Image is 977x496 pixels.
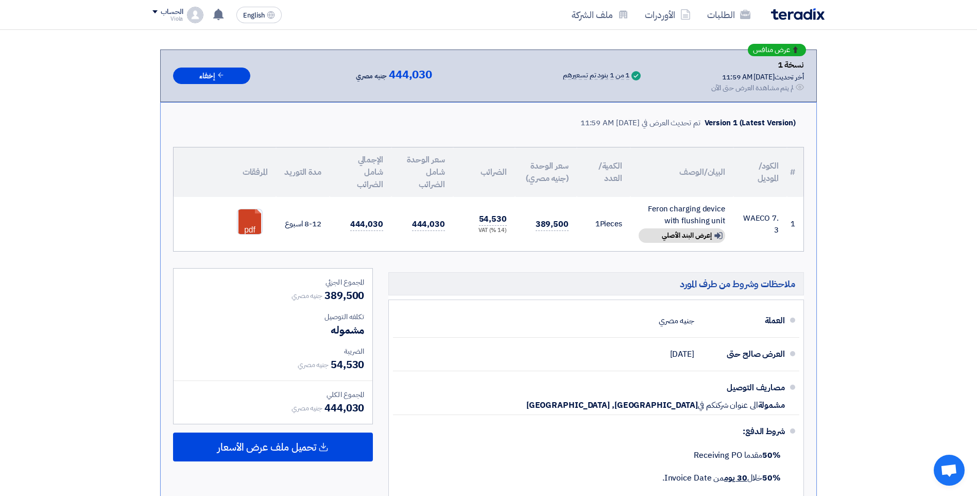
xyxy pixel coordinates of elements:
[217,442,316,452] span: تحميل ملف عرض الأسعار
[563,72,629,80] div: 1 من 1 بنود تم تسعيرهم
[182,389,364,400] div: المجموع الكلي
[698,400,758,410] span: الى عنوان شركتكم في
[409,419,785,444] div: شروط الدفع:
[577,197,630,251] td: Pieces
[733,147,787,197] th: الكود/الموديل
[298,359,329,370] span: جنيه مصري
[762,449,781,461] strong: 50%
[711,82,794,93] div: لم يتم مشاهدة العرض حتى الآن
[391,147,453,197] th: سعر الوحدة شامل الضرائب
[711,72,804,82] div: أخر تحديث [DATE] 11:59 AM
[577,147,630,197] th: الكمية/العدد
[705,117,796,129] div: Version 1 (Latest Version)
[243,12,265,19] span: English
[350,218,383,231] span: 444,030
[388,272,804,295] h5: ملاحظات وشروط من طرف المورد
[787,197,803,251] td: 1
[182,277,364,288] div: المجموع الجزئي
[670,349,694,359] span: [DATE]
[724,472,747,484] u: 30 يوم
[389,69,432,81] span: 444,030
[453,147,515,197] th: الضرائب
[934,455,965,486] div: Open chat
[753,46,790,54] span: عرض منافس
[580,117,700,129] div: تم تحديث العرض في [DATE] 11:59 AM
[630,147,733,197] th: البيان/الوصف
[563,3,637,27] a: ملف الشركة
[536,218,569,231] span: 389,500
[639,203,725,226] div: Feron charging device with flushing unit
[637,3,699,27] a: الأوردرات
[174,147,276,197] th: المرفقات
[702,375,785,400] div: مصاريف التوصيل
[595,218,600,229] span: 1
[187,7,203,23] img: profile_test.png
[152,16,183,22] div: Viola
[182,346,364,357] div: الضريبة
[182,311,364,322] div: تكلفه التوصيل
[699,3,759,27] a: الطلبات
[461,226,507,235] div: (14 %) VAT
[276,147,330,197] th: مدة التوريد
[331,357,364,372] span: 54,530
[702,342,785,367] div: العرض صالح حتى
[659,311,694,330] div: جنيه مصري
[330,147,391,197] th: الإجمالي شامل الضرائب
[711,58,804,72] div: نسخة 1
[694,449,781,461] span: مقدما Receiving PO
[236,7,282,23] button: English
[173,68,250,85] button: إخفاء
[324,400,364,416] span: 444,030
[702,308,785,333] div: العملة
[758,400,785,410] span: مشمولة
[324,288,364,303] span: 389,500
[479,213,507,226] span: 54,530
[292,403,322,414] span: جنيه مصري
[276,197,330,251] td: 8-12 اسبوع
[356,70,387,82] span: جنيه مصري
[161,8,183,16] div: الحساب
[237,209,320,271] a: WAECO_ASC__1757584594877.pdf
[762,472,781,484] strong: 50%
[733,197,787,251] td: WAECO 7.3
[515,147,577,197] th: سعر الوحدة (جنيه مصري)
[331,322,364,338] span: مشموله
[292,290,322,301] span: جنيه مصري
[771,8,825,20] img: Teradix logo
[639,228,725,243] div: إعرض البند الأصلي
[412,218,445,231] span: 444,030
[526,400,698,410] span: [GEOGRAPHIC_DATA], [GEOGRAPHIC_DATA]
[662,472,781,484] span: خلال من Invoice Date.
[787,147,803,197] th: #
